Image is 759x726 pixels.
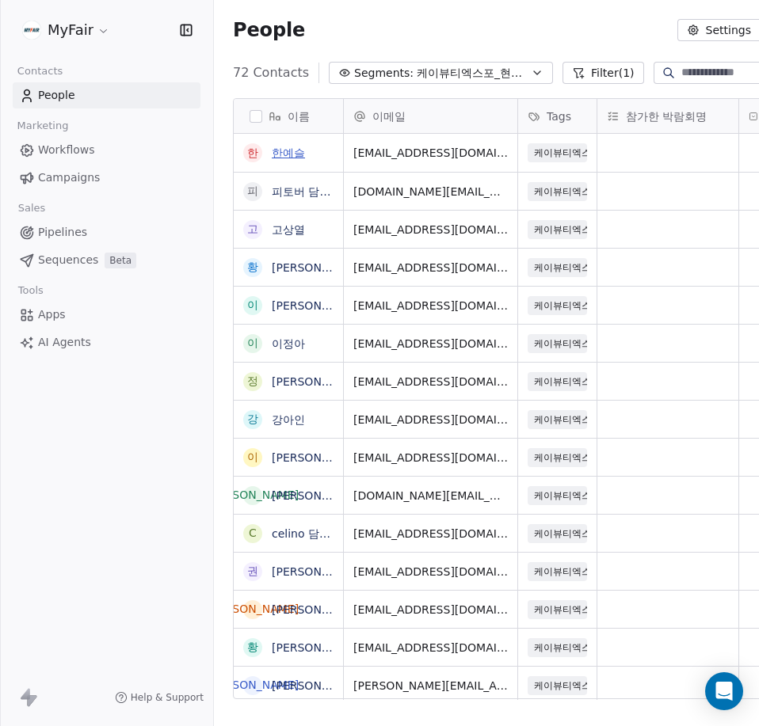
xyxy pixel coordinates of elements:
[528,410,587,429] span: 케이뷰티엑스포_현장획득리드
[115,691,204,704] a: Help & Support
[247,221,258,238] div: 고
[353,145,508,161] span: [EMAIL_ADDRESS][DOMAIN_NAME]
[417,65,528,82] span: 케이뷰티엑스포_현장획득리드
[38,224,87,241] span: Pipelines
[528,676,587,695] span: 케이뷰티엑스포_현장획득리드
[528,334,587,353] span: 케이뷰티엑스포_현장획득리드
[272,603,364,616] a: [PERSON_NAME]
[13,302,200,328] a: Apps
[11,196,52,220] span: Sales
[528,600,587,619] span: 케이뷰티엑스포_현장획득리드
[13,219,200,245] a: Pipelines
[626,108,707,124] span: 참가한 박람회명
[353,412,508,428] span: [EMAIL_ADDRESS][DOMAIN_NAME]
[234,99,343,133] div: 이름
[272,489,364,502] a: [PERSON_NAME]
[247,145,258,162] div: 한
[563,62,644,84] button: Filter(1)
[48,20,93,40] span: MyFair
[38,306,66,323] span: Apps
[13,82,200,108] a: People
[13,165,200,191] a: Campaigns
[272,146,305,159] a: 한예슬
[353,602,508,618] span: [EMAIL_ADDRESS][DOMAIN_NAME]
[353,488,508,504] span: [DOMAIN_NAME][EMAIL_ADDRESS][DOMAIN_NAME]
[372,108,406,124] span: 이메일
[272,641,364,654] a: [PERSON_NAME]
[38,252,98,268] span: Sequences
[353,260,508,276] span: [EMAIL_ADDRESS][DOMAIN_NAME]
[528,524,587,543] span: 케이뷰티엑스포_현장획득리드
[353,374,508,390] span: [EMAIL_ADDRESS][DOMAIN_NAME]
[528,486,587,505] span: 케이뷰티엑스포_현장획득리드
[597,99,738,133] div: 참가한 박람회명
[353,336,508,352] span: [EMAIL_ADDRESS][DOMAIN_NAME]
[353,222,508,238] span: [EMAIL_ADDRESS][DOMAIN_NAME]
[528,296,587,315] span: 케이뷰티엑스포_현장획득리드
[233,18,305,42] span: People
[547,108,571,124] span: Tags
[353,526,508,542] span: [EMAIL_ADDRESS][DOMAIN_NAME]
[272,565,364,578] a: [PERSON_NAME]
[528,448,587,467] span: 케이뷰티엑스포_현장획득리드
[528,258,587,277] span: 케이뷰티엑스포_현장획득리드
[272,261,364,274] a: [PERSON_NAME]
[353,298,508,314] span: [EMAIL_ADDRESS][DOMAIN_NAME]
[233,63,309,82] span: 72 Contacts
[353,184,508,200] span: [DOMAIN_NAME][EMAIL_ADDRESS][DOMAIN_NAME]
[22,21,41,40] img: %C3%AC%C2%9B%C2%90%C3%AD%C2%98%C2%95%20%C3%AB%C2%A1%C2%9C%C3%AA%C2%B3%C2%A0(white+round).png
[13,137,200,163] a: Workflows
[344,99,517,133] div: 이메일
[353,678,508,694] span: [PERSON_NAME][EMAIL_ADDRESS][DOMAIN_NAME]
[207,677,299,694] div: [PERSON_NAME]
[528,372,587,391] span: 케이뷰티엑스포_현장획득리드
[247,297,258,314] div: 이
[10,59,70,83] span: Contacts
[247,639,258,656] div: 황
[272,451,364,464] a: [PERSON_NAME]
[234,134,344,700] div: grid
[272,679,364,692] a: [PERSON_NAME]
[247,411,258,428] div: 강
[353,640,508,656] span: [EMAIL_ADDRESS][DOMAIN_NAME]
[353,564,508,580] span: [EMAIL_ADDRESS][DOMAIN_NAME]
[131,691,204,704] span: Help & Support
[247,373,258,390] div: 정
[528,638,587,657] span: 케이뷰티엑스포_현장획득리드
[38,87,75,104] span: People
[247,335,258,352] div: 이
[353,450,508,466] span: [EMAIL_ADDRESS][DOMAIN_NAME]
[528,143,587,162] span: 케이뷰티엑스포_현장획득리드
[272,527,341,540] a: celino 담당자
[272,185,341,198] a: 피토버 담당자
[13,329,200,355] a: AI Agents
[288,108,310,124] span: 이름
[272,223,305,236] a: 고상열
[38,169,100,186] span: Campaigns
[518,99,597,133] div: Tags
[11,279,50,302] span: Tools
[207,487,299,504] div: [PERSON_NAME]
[272,375,364,388] a: [PERSON_NAME]
[247,183,258,200] div: 피
[528,562,587,581] span: 케이뷰티엑스포_현장획득리드
[13,247,200,273] a: SequencesBeta
[705,672,743,710] div: Open Intercom Messenger
[272,299,364,312] a: [PERSON_NAME]
[272,337,305,350] a: 이정아
[247,449,258,466] div: 이
[38,142,95,158] span: Workflows
[272,413,305,426] a: 강아인
[207,601,299,618] div: [PERSON_NAME]
[249,525,257,542] div: c
[528,182,587,201] span: 케이뷰티엑스포_현장획득리드
[19,17,113,44] button: MyFair
[528,220,587,239] span: 케이뷰티엑스포_현장획득리드
[247,563,258,580] div: 권
[38,334,91,351] span: AI Agents
[105,253,136,268] span: Beta
[247,259,258,276] div: 황
[10,114,75,138] span: Marketing
[354,65,414,82] span: Segments:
